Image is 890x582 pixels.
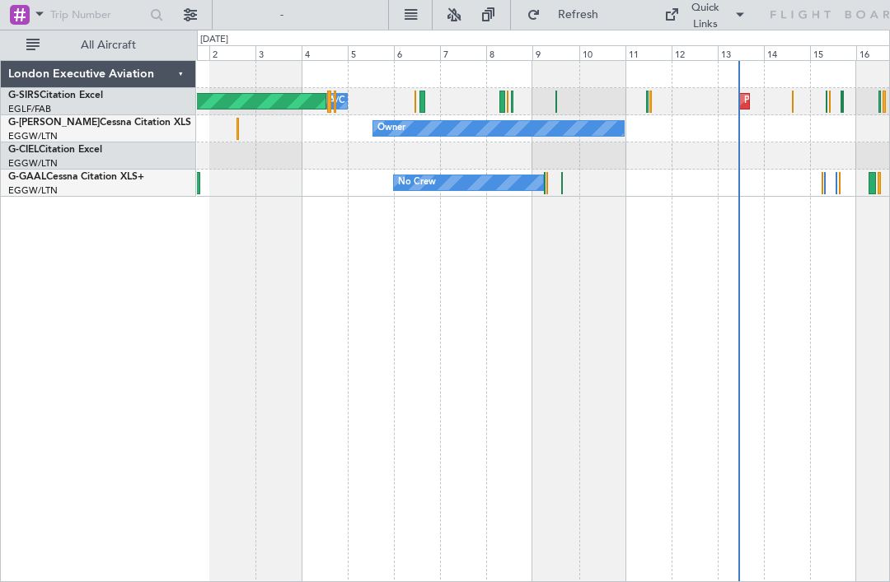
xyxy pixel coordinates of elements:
a: EGLF/FAB [8,103,51,115]
div: 9 [532,45,578,60]
div: No Crew [398,170,436,195]
a: G-GAALCessna Citation XLS+ [8,172,144,182]
div: 10 [579,45,625,60]
button: Refresh [519,2,618,28]
a: G-SIRSCitation Excel [8,91,103,100]
div: 11 [625,45,672,60]
div: 7 [440,45,486,60]
span: All Aircraft [43,40,174,51]
div: 6 [394,45,440,60]
button: All Aircraft [18,32,179,58]
div: 14 [764,45,810,60]
div: 15 [810,45,856,60]
div: 4 [302,45,348,60]
span: G-SIRS [8,91,40,100]
div: 8 [486,45,532,60]
div: 3 [255,45,302,60]
span: Refresh [544,9,613,21]
span: G-CIEL [8,145,39,155]
div: 5 [348,45,394,60]
input: Trip Number [50,2,145,27]
div: Owner [377,116,405,141]
div: 2 [209,45,255,60]
div: 12 [672,45,718,60]
a: EGGW/LTN [8,184,58,197]
a: G-[PERSON_NAME]Cessna Citation XLS [8,118,191,128]
div: [DATE] [200,33,228,47]
button: Quick Links [656,2,755,28]
a: EGGW/LTN [8,157,58,170]
div: 13 [718,45,764,60]
a: G-CIELCitation Excel [8,145,102,155]
span: G-[PERSON_NAME] [8,118,100,128]
span: G-GAAL [8,172,46,182]
a: EGGW/LTN [8,130,58,142]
